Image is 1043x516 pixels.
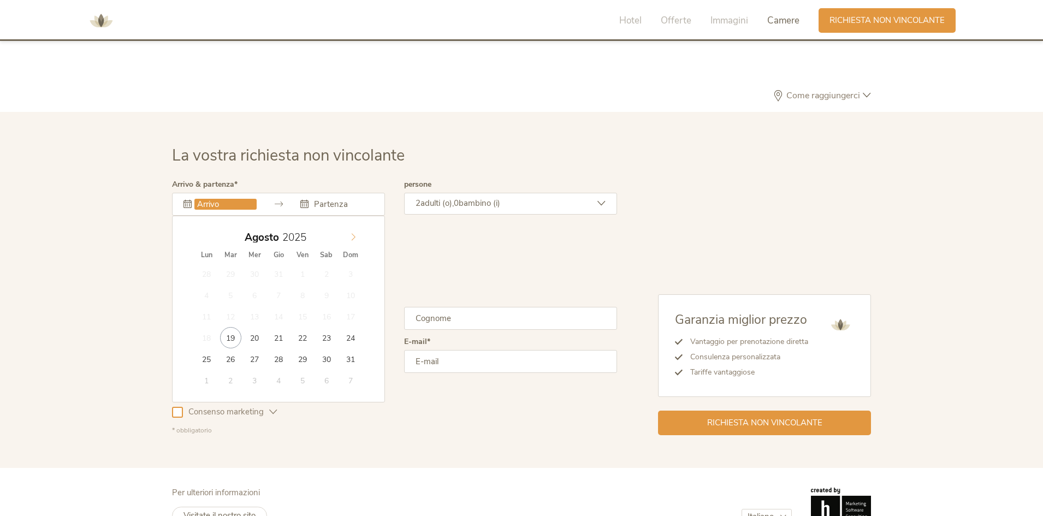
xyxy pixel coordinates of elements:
span: Settembre 6, 2025 [316,370,337,391]
span: Offerte [661,14,691,27]
span: Luglio 31, 2025 [268,263,289,284]
span: Richiesta non vincolante [829,15,945,26]
span: Richiesta non vincolante [707,417,822,429]
span: Agosto 31, 2025 [340,348,361,370]
span: Garanzia miglior prezzo [675,311,807,328]
input: Partenza [311,199,374,210]
span: Per ulteriori informazioni [172,487,260,498]
span: Agosto 17, 2025 [340,306,361,327]
span: Agosto 7, 2025 [268,284,289,306]
span: Agosto 25, 2025 [196,348,217,370]
li: Tariffe vantaggiose [683,365,808,380]
span: Agosto 30, 2025 [316,348,337,370]
span: Settembre 7, 2025 [340,370,361,391]
a: AMONTI & LUNARIS Wellnessresort [85,16,117,24]
span: Settembre 1, 2025 [196,370,217,391]
span: Mar [218,252,242,259]
span: Lun [194,252,218,259]
span: Agosto 28, 2025 [268,348,289,370]
span: Mer [242,252,266,259]
span: Settembre 3, 2025 [244,370,265,391]
span: Agosto 12, 2025 [220,306,241,327]
span: Agosto 22, 2025 [292,327,313,348]
span: Agosto [245,233,279,243]
img: AMONTI & LUNARIS Wellnessresort [827,311,854,339]
span: Agosto 20, 2025 [244,327,265,348]
span: Camere [767,14,799,27]
span: Agosto 21, 2025 [268,327,289,348]
span: Luglio 29, 2025 [220,263,241,284]
span: Agosto 19, 2025 [220,327,241,348]
span: Settembre 5, 2025 [292,370,313,391]
span: Dom [339,252,363,259]
span: Consenso marketing [183,406,269,418]
span: Agosto 2, 2025 [316,263,337,284]
span: 2 [416,198,420,209]
div: * obbligatorio [172,426,617,435]
span: Agosto 16, 2025 [316,306,337,327]
span: adulti (o), [420,198,454,209]
input: Year [279,230,315,245]
li: Vantaggio per prenotazione diretta [683,334,808,349]
span: Agosto 9, 2025 [316,284,337,306]
input: Cognome [404,307,617,330]
span: Agosto 26, 2025 [220,348,241,370]
span: Agosto 8, 2025 [292,284,313,306]
span: Immagini [710,14,748,27]
span: Agosto 4, 2025 [196,284,217,306]
span: Agosto 29, 2025 [292,348,313,370]
span: Agosto 1, 2025 [292,263,313,284]
span: Ven [291,252,315,259]
span: Settembre 2, 2025 [220,370,241,391]
span: Sab [315,252,339,259]
label: Arrivo & partenza [172,181,238,188]
span: Agosto 15, 2025 [292,306,313,327]
span: Luglio 30, 2025 [244,263,265,284]
span: Gio [266,252,291,259]
span: Agosto 10, 2025 [340,284,361,306]
span: Agosto 14, 2025 [268,306,289,327]
input: Arrivo [194,199,257,210]
span: La vostra richiesta non vincolante [172,145,405,166]
li: Consulenza personalizzata [683,349,808,365]
span: Agosto 24, 2025 [340,327,361,348]
span: 0 [454,198,459,209]
span: Agosto 6, 2025 [244,284,265,306]
span: Agosto 23, 2025 [316,327,337,348]
span: Settembre 4, 2025 [268,370,289,391]
input: E-mail [404,350,617,373]
span: bambino (i) [459,198,500,209]
span: Hotel [619,14,642,27]
span: Agosto 27, 2025 [244,348,265,370]
span: Agosto 11, 2025 [196,306,217,327]
span: Agosto 18, 2025 [196,327,217,348]
span: Come raggiungerci [784,91,863,100]
span: Luglio 28, 2025 [196,263,217,284]
label: persone [404,181,431,188]
label: E-mail [404,338,430,346]
span: Agosto 5, 2025 [220,284,241,306]
span: Agosto 3, 2025 [340,263,361,284]
img: AMONTI & LUNARIS Wellnessresort [85,4,117,37]
span: Agosto 13, 2025 [244,306,265,327]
